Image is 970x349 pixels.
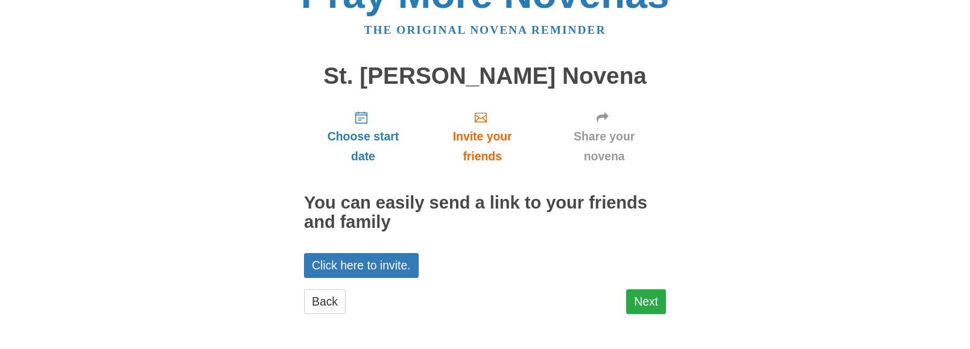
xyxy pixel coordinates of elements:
[304,101,422,172] a: Choose start date
[542,101,666,172] a: Share your novena
[554,127,654,166] span: Share your novena
[422,101,542,172] a: Invite your friends
[304,63,666,89] h1: St. [PERSON_NAME] Novena
[316,127,410,166] span: Choose start date
[434,127,530,166] span: Invite your friends
[304,193,666,232] h2: You can easily send a link to your friends and family
[364,24,606,36] a: The original novena reminder
[304,253,419,278] a: Click here to invite.
[626,289,666,314] a: Next
[304,289,346,314] a: Back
